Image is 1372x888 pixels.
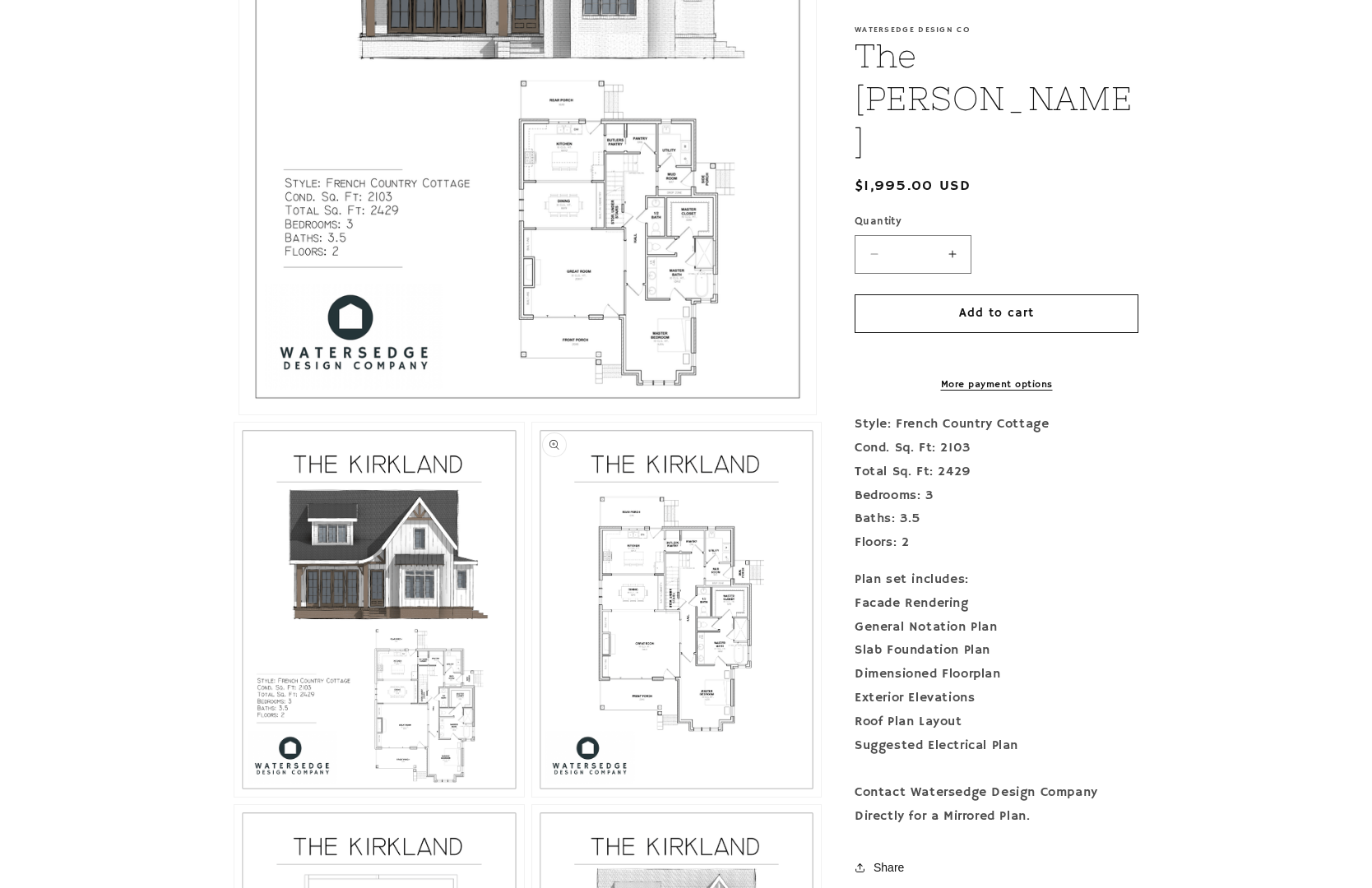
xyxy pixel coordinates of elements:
[855,568,1138,592] div: Plan set includes:
[855,710,1138,734] div: Roof Plan Layout
[855,734,1138,758] div: Suggested Electrical Plan
[855,781,1138,829] div: Contact Watersedge Design Company Directly for a Mirrored Plan.
[855,849,909,886] button: Share
[855,25,1138,35] p: Watersedge Design Co
[855,175,971,197] span: $1,995.00 USD
[855,639,1138,663] div: Slab Foundation Plan
[855,687,1138,710] div: Exterior Elevations
[855,663,1138,687] div: Dimensioned Floorplan
[855,616,1138,640] div: General Notation Plan
[855,35,1138,163] h1: The [PERSON_NAME]
[855,377,1138,392] a: More payment options
[855,294,1138,333] button: Add to cart
[855,413,1138,555] p: Style: French Country Cottage Cond. Sq. Ft: 2103 Total Sq. Ft: 2429 Bedrooms: 3 Baths: 3.5 Floors: 2
[855,592,1138,616] div: Facade Rendering
[855,214,1138,230] label: Quantity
